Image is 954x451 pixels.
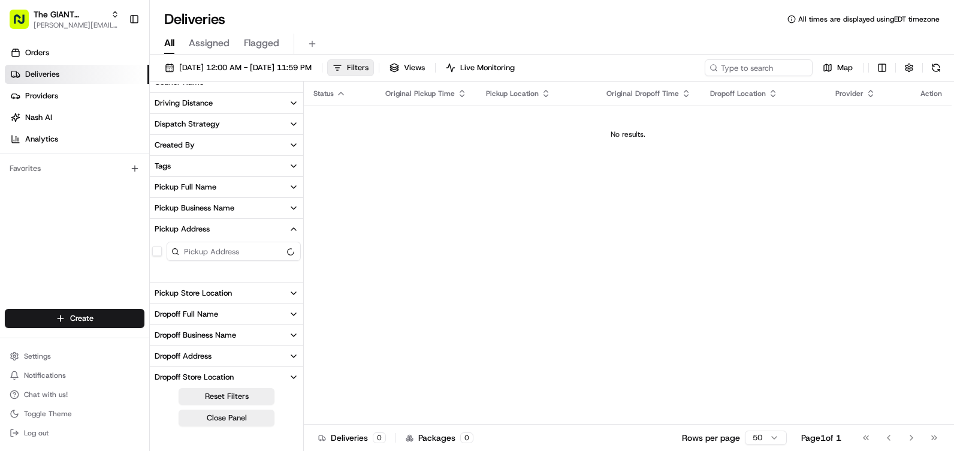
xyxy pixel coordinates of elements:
[179,62,312,73] span: [DATE] 12:00 AM - [DATE] 11:59 PM
[309,130,947,139] div: No results.
[705,59,813,76] input: Type to search
[155,288,232,299] div: Pickup Store Location
[155,351,212,362] div: Dropoff Address
[150,219,303,239] button: Pickup Address
[406,432,473,444] div: Packages
[25,134,58,145] span: Analytics
[155,182,216,193] div: Pickup Full Name
[24,351,51,361] span: Settings
[25,69,59,80] span: Deliveries
[7,169,96,191] a: 📗Knowledge Base
[150,325,303,345] button: Dropoff Business Name
[41,127,152,136] div: We're available if you need us!
[5,43,149,62] a: Orders
[5,309,144,328] button: Create
[164,36,174,50] span: All
[5,348,144,365] button: Settings
[155,161,171,172] div: Tags
[24,371,66,380] span: Notifications
[24,409,72,419] span: Toggle Theme
[12,115,34,136] img: 1736555255976-a54dd68f-1ca7-489b-9aae-adbdc363a1c4
[150,198,303,218] button: Pickup Business Name
[155,330,236,341] div: Dropoff Business Name
[25,91,58,101] span: Providers
[486,89,539,98] span: Pickup Location
[313,89,334,98] span: Status
[5,65,149,84] a: Deliveries
[179,388,274,405] button: Reset Filters
[5,386,144,403] button: Chat with us!
[373,432,386,443] div: 0
[150,93,303,113] button: Driving Distance
[5,108,149,127] a: Nash AI
[606,89,679,98] span: Original Dropoff Time
[801,432,841,444] div: Page 1 of 1
[150,156,303,176] button: Tags
[113,174,192,186] span: API Documentation
[150,304,303,324] button: Dropoff Full Name
[150,177,303,197] button: Pickup Full Name
[70,313,93,324] span: Create
[5,5,124,34] button: The GIANT Company[PERSON_NAME][EMAIL_ADDRESS][PERSON_NAME][DOMAIN_NAME]
[837,62,853,73] span: Map
[928,59,944,76] button: Refresh
[164,10,225,29] h1: Deliveries
[817,59,858,76] button: Map
[155,309,218,320] div: Dropoff Full Name
[710,89,766,98] span: Dropoff Location
[12,175,22,185] div: 📗
[155,119,220,130] div: Dispatch Strategy
[150,283,303,303] button: Pickup Store Location
[460,432,473,443] div: 0
[150,114,303,134] button: Dispatch Strategy
[5,159,144,178] div: Favorites
[920,89,942,98] div: Action
[150,135,303,155] button: Created By
[34,20,119,30] button: [PERSON_NAME][EMAIL_ADDRESS][PERSON_NAME][DOMAIN_NAME]
[24,428,49,438] span: Log out
[347,62,369,73] span: Filters
[12,48,218,67] p: Welcome 👋
[385,89,455,98] span: Original Pickup Time
[12,12,36,36] img: Nash
[25,112,52,123] span: Nash AI
[101,175,111,185] div: 💻
[24,174,92,186] span: Knowledge Base
[5,86,149,106] a: Providers
[150,346,303,366] button: Dropoff Address
[25,47,49,58] span: Orders
[119,203,145,212] span: Pylon
[167,242,301,261] input: Pickup Address
[682,432,740,444] p: Rows per page
[155,140,195,151] div: Created By
[798,14,940,24] span: All times are displayed using EDT timezone
[835,89,864,98] span: Provider
[440,59,520,76] button: Live Monitoring
[155,372,234,383] div: Dropoff Store Location
[460,62,515,73] span: Live Monitoring
[5,425,144,441] button: Log out
[327,59,374,76] button: Filters
[204,118,218,133] button: Start new chat
[404,62,425,73] span: Views
[244,36,279,50] span: Flagged
[31,77,198,90] input: Clear
[159,59,317,76] button: [DATE] 12:00 AM - [DATE] 11:59 PM
[155,224,210,234] div: Pickup Address
[318,432,386,444] div: Deliveries
[5,130,149,149] a: Analytics
[384,59,430,76] button: Views
[5,367,144,384] button: Notifications
[24,390,68,399] span: Chat with us!
[84,203,145,212] a: Powered byPylon
[155,203,234,214] div: Pickup Business Name
[96,169,197,191] a: 💻API Documentation
[179,410,274,426] button: Close Panel
[34,8,106,20] button: The GIANT Company
[150,367,303,387] button: Dropoff Store Location
[189,36,230,50] span: Assigned
[5,405,144,422] button: Toggle Theme
[155,98,213,109] div: Driving Distance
